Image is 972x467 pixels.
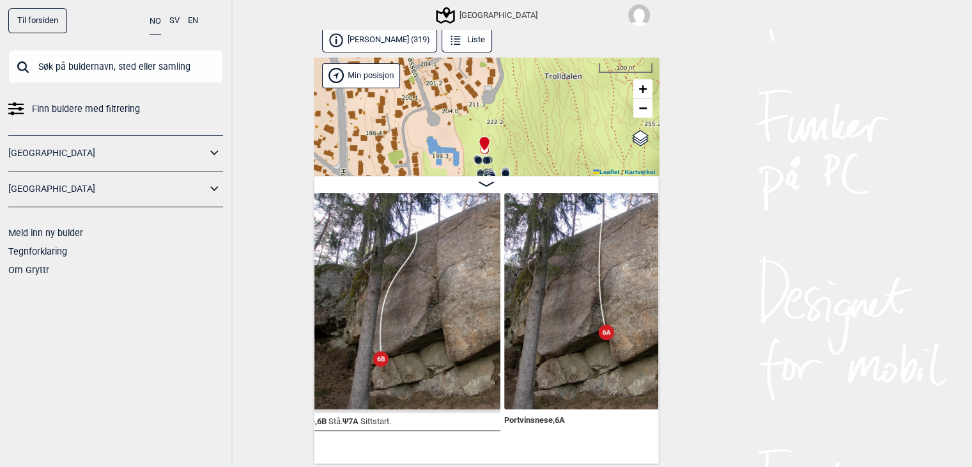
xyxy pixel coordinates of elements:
button: [PERSON_NAME] (319) [322,28,438,52]
img: User fallback1 [628,4,650,26]
span: Portvinsnese , 6A [504,413,565,425]
p: Sittstart. [360,416,391,426]
div: Vis min posisjon [322,63,401,88]
p: Stå. [328,416,343,426]
button: NO [150,8,161,35]
a: Zoom in [633,79,652,99]
span: − [638,100,647,116]
a: Kartverket [624,168,655,175]
a: [GEOGRAPHIC_DATA] [8,180,206,198]
a: Tegnforklaring [8,246,67,257]
a: Om Gryttr [8,265,49,275]
button: SV [169,8,180,33]
a: Til forsiden [8,8,67,33]
a: Zoom out [633,99,652,118]
a: Leaflet [593,168,619,175]
button: EN [188,8,198,33]
div: 100 m [599,63,652,74]
a: [GEOGRAPHIC_DATA] [8,144,206,162]
img: Portvinsnese 210420 [504,193,720,409]
a: Meld inn ny bulder [8,228,83,238]
a: Layers [628,124,652,152]
a: Finn buldere med filtrering [8,100,223,118]
span: | [621,168,623,175]
img: Kelterne 210420 [284,193,500,409]
button: Liste [442,28,493,52]
span: Kelterne , 6B [284,414,327,426]
span: + [638,81,647,97]
span: Finn buldere med filtrering [32,100,140,118]
span: Ψ 7A [343,414,359,426]
input: Søk på buldernavn, sted eller samling [8,50,223,83]
div: [GEOGRAPHIC_DATA] [438,8,537,23]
